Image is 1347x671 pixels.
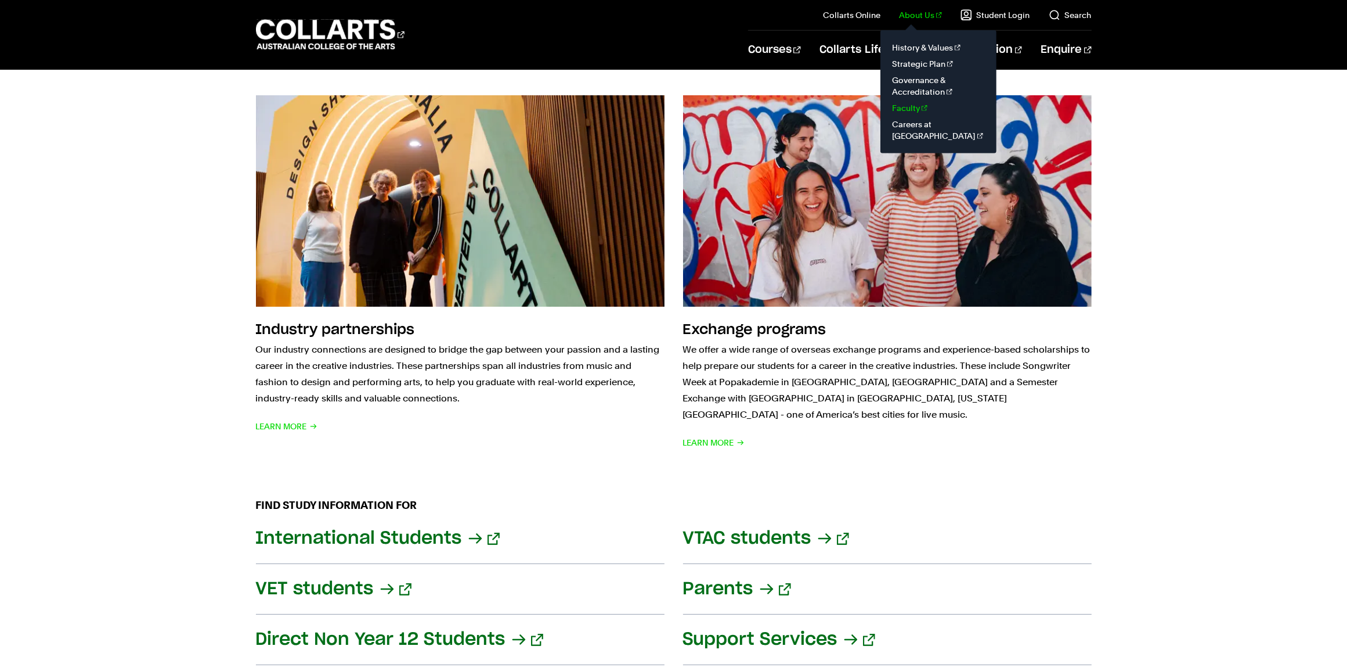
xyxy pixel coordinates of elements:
[890,40,987,56] a: History & Values
[683,615,1092,665] a: Support Services
[819,31,894,69] a: Collarts Life
[1049,9,1092,21] a: Search
[823,9,880,21] a: Collarts Online
[890,116,987,144] a: Careers at [GEOGRAPHIC_DATA]
[256,418,317,435] span: Learn More
[256,497,1092,514] h2: FIND STUDY INFORMATION FOR
[683,435,745,451] span: Learn More
[683,514,1092,564] a: VTAC students
[256,95,665,451] a: Industry partnerships Our industry connections are designed to bridge the gap between your passio...
[890,72,987,100] a: Governance & Accreditation
[256,514,665,564] a: International Students
[683,323,826,337] h2: Exchange programs
[1041,31,1091,69] a: Enquire
[683,95,1092,451] a: Exchange programs We offer a wide range of overseas exchange programs and experience-based schola...
[899,9,942,21] a: About Us
[256,615,665,665] a: Direct Non Year 12 Students
[748,31,801,69] a: Courses
[256,564,665,615] a: VET students
[890,56,987,72] a: Strategic Plan
[960,9,1030,21] a: Student Login
[683,342,1092,423] p: We offer a wide range of overseas exchange programs and experience-based scholarships to help pre...
[256,342,665,407] p: Our industry connections are designed to bridge the gap between your passion and a lasting career...
[256,18,405,51] div: Go to homepage
[256,323,415,337] h2: Industry partnerships
[890,100,987,116] a: Faculty
[683,564,1092,615] a: Parents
